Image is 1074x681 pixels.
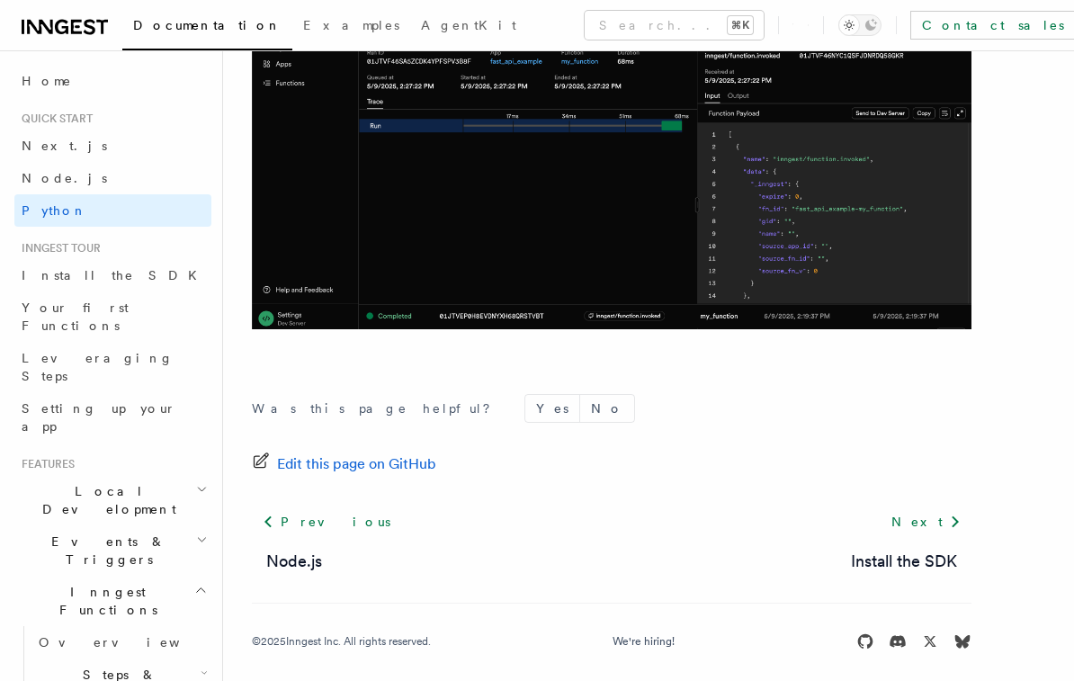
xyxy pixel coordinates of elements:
button: Inngest Functions [14,576,211,626]
span: Quick start [14,112,93,126]
button: Yes [525,395,579,422]
a: Install the SDK [14,259,211,291]
button: No [580,395,634,422]
a: Overview [31,626,211,659]
a: Setting up your app [14,392,211,443]
kbd: ⌘K [728,16,753,34]
a: Install the SDK [851,549,957,574]
p: Was this page helpful? [252,399,503,417]
span: Events & Triggers [14,533,196,569]
a: AgentKit [410,5,527,49]
span: Next.js [22,139,107,153]
a: Documentation [122,5,292,50]
span: Home [22,72,72,90]
div: © 2025 Inngest Inc. All rights reserved. [252,634,431,649]
a: Previous [252,506,400,538]
span: Local Development [14,482,196,518]
button: Toggle dark mode [838,14,882,36]
a: Next.js [14,130,211,162]
a: Node.js [266,549,322,574]
span: Documentation [133,18,282,32]
span: Setting up your app [22,401,176,434]
span: Node.js [22,171,107,185]
a: We're hiring! [613,634,675,649]
a: Node.js [14,162,211,194]
button: Events & Triggers [14,525,211,576]
a: Home [14,65,211,97]
span: Leveraging Steps [22,351,174,383]
a: Python [14,194,211,227]
span: Your first Functions [22,300,129,333]
button: Search...⌘K [585,11,764,40]
span: Features [14,457,75,471]
span: AgentKit [421,18,516,32]
span: Overview [39,635,224,650]
span: Install the SDK [22,268,208,282]
a: Examples [292,5,410,49]
span: Python [22,203,87,218]
a: Your first Functions [14,291,211,342]
a: Next [881,506,971,538]
span: Inngest Functions [14,583,194,619]
button: Local Development [14,475,211,525]
span: Edit this page on GitHub [277,452,436,477]
span: Inngest tour [14,241,101,255]
a: Leveraging Steps [14,342,211,392]
span: Examples [303,18,399,32]
a: Edit this page on GitHub [252,452,436,477]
